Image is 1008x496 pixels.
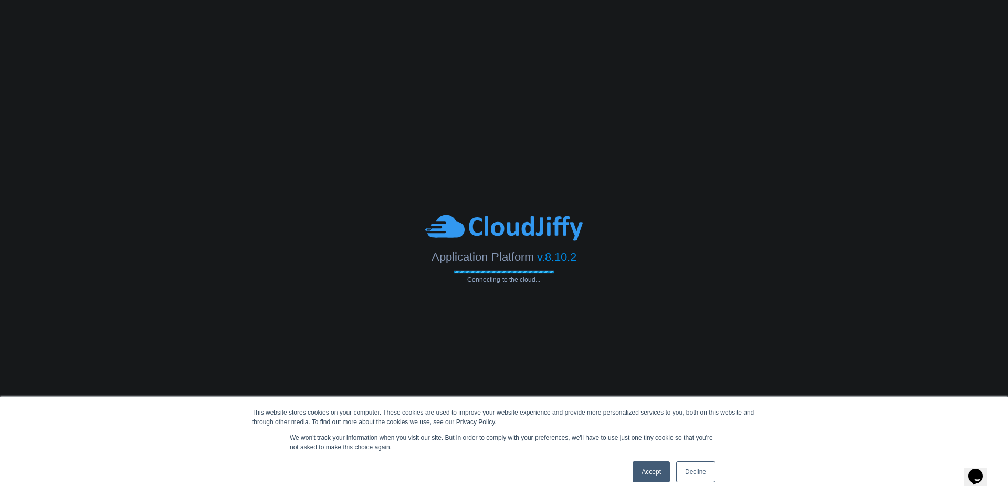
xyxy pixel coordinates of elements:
iframe: chat widget [964,454,997,486]
span: Application Platform [432,250,533,263]
a: Decline [676,461,715,482]
span: Connecting to the cloud... [454,276,554,283]
span: v.8.10.2 [537,250,576,263]
p: We won't track your information when you visit our site. But in order to comply with your prefere... [290,433,718,452]
img: CloudJiffy-Blue.svg [425,213,583,242]
a: Accept [633,461,670,482]
div: This website stores cookies on your computer. These cookies are used to improve your website expe... [252,408,756,427]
